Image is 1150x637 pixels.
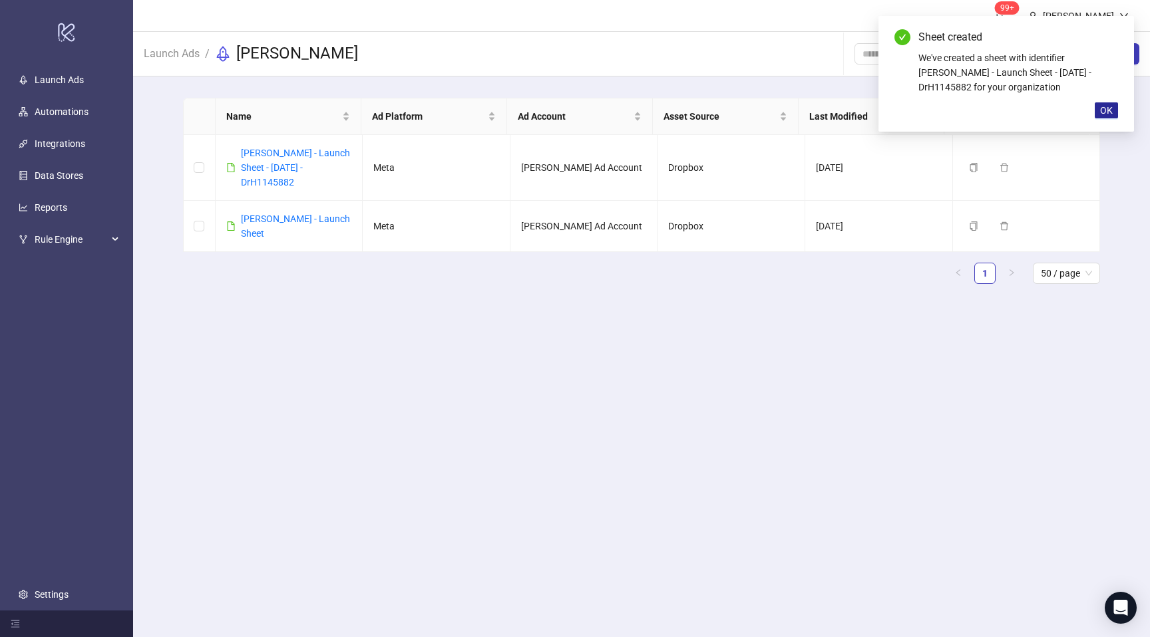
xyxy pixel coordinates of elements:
a: Settings [35,589,69,600]
a: Automations [35,106,89,117]
span: down [1119,11,1129,21]
sup: 522 [995,1,1020,15]
span: Rule Engine [35,226,108,253]
span: Ad Account [518,109,631,124]
li: Next Page [1001,263,1022,284]
h3: [PERSON_NAME] [236,43,358,64]
td: [PERSON_NAME] Ad Account [510,135,658,201]
td: [DATE] [805,135,953,201]
li: Previous Page [948,263,969,284]
span: Ad Platform [372,109,485,124]
td: Dropbox [658,201,805,252]
a: Launch Ads [141,45,202,60]
div: Page Size [1033,263,1100,284]
span: user [1028,11,1038,21]
th: Ad Platform [361,98,507,135]
a: Reports [35,202,67,213]
span: 50 / page [1041,263,1092,283]
span: check-circle [894,29,910,45]
li: 1 [974,263,996,284]
td: Meta [363,201,510,252]
div: We've created a sheet with identifier [PERSON_NAME] - Launch Sheet - [DATE] - DrH1145882 for your... [918,51,1118,94]
span: menu-fold [11,619,20,628]
span: file [226,221,236,231]
span: delete [1000,163,1009,172]
div: [PERSON_NAME] [1038,9,1119,23]
span: Asset Source [664,109,777,124]
td: [DATE] [805,201,953,252]
a: Data Stores [35,170,83,181]
span: fork [19,235,28,244]
span: copy [969,163,978,172]
span: Name [226,109,339,124]
a: 1 [975,263,995,283]
div: Sheet created [918,29,1118,45]
li: / [205,43,210,64]
th: Ad Account [507,98,653,135]
a: Integrations [35,138,85,149]
button: left [948,263,969,284]
div: Open Intercom Messenger [1105,592,1137,624]
th: Last Modified [799,98,944,135]
span: file [226,163,236,172]
span: OK [1100,105,1113,116]
span: rocket [215,46,231,62]
a: [PERSON_NAME] - Launch Sheet - [DATE] - DrH1145882 [241,148,350,188]
a: Launch Ads [35,74,84,85]
td: Meta [363,135,510,201]
span: delete [1000,221,1009,231]
td: [PERSON_NAME] Ad Account [510,201,658,252]
span: left [954,269,962,277]
span: Last Modified [809,109,922,124]
a: Close [1103,29,1118,44]
a: [PERSON_NAME] - Launch Sheet [241,213,350,239]
button: OK [1095,102,1118,118]
span: copy [969,221,978,231]
th: Asset Source [653,98,799,135]
button: right [1001,263,1022,284]
td: Dropbox [658,135,805,201]
th: Name [216,98,361,135]
span: right [1008,269,1016,277]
